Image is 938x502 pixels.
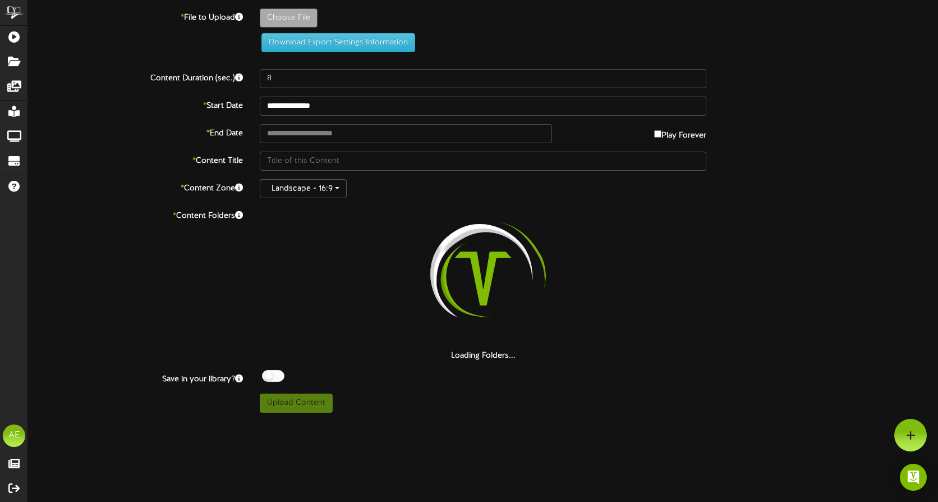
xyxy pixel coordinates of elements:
[451,352,516,360] strong: Loading Folders...
[654,130,661,138] input: Play Forever
[20,124,251,139] label: End Date
[20,8,251,24] label: File to Upload
[20,69,251,84] label: Content Duration (sec.)
[411,207,555,350] img: loading-spinner-2.png
[20,97,251,112] label: Start Date
[3,425,25,447] div: AE
[900,464,927,491] div: Open Intercom Messenger
[261,33,415,52] button: Download Export Settings Information
[260,179,347,198] button: Landscape - 16:9
[654,124,706,142] label: Play Forever
[260,394,333,413] button: Upload Content
[20,370,251,385] label: Save in your library?
[20,207,251,222] label: Content Folders
[20,179,251,194] label: Content Zone
[260,152,706,171] input: Title of this Content
[20,152,251,167] label: Content Title
[256,38,415,47] a: Download Export Settings Information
